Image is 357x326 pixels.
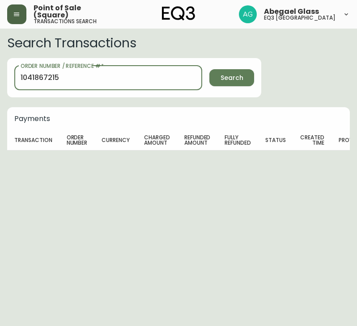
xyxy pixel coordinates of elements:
th: Refunded Amount [177,130,218,150]
h2: Search Transactions [7,36,350,50]
img: logo [162,6,195,21]
img: ffcb3a98c62deb47deacec1bf39f4e65 [239,5,257,23]
h5: eq3 [GEOGRAPHIC_DATA] [264,15,336,21]
th: Order Number [59,130,95,150]
button: Search [209,69,254,86]
h5: transactions search [34,19,97,24]
span: Point of Sale (Square) [34,4,115,19]
th: Transaction [7,130,59,150]
th: Currency [94,130,137,150]
th: Created Time [293,130,331,150]
h5: Payments [14,114,343,123]
th: Status [258,130,293,150]
span: Abegael Glass [264,8,319,15]
th: Charged Amount [137,130,177,150]
th: Fully Refunded [217,130,258,150]
span: Search [221,72,243,84]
